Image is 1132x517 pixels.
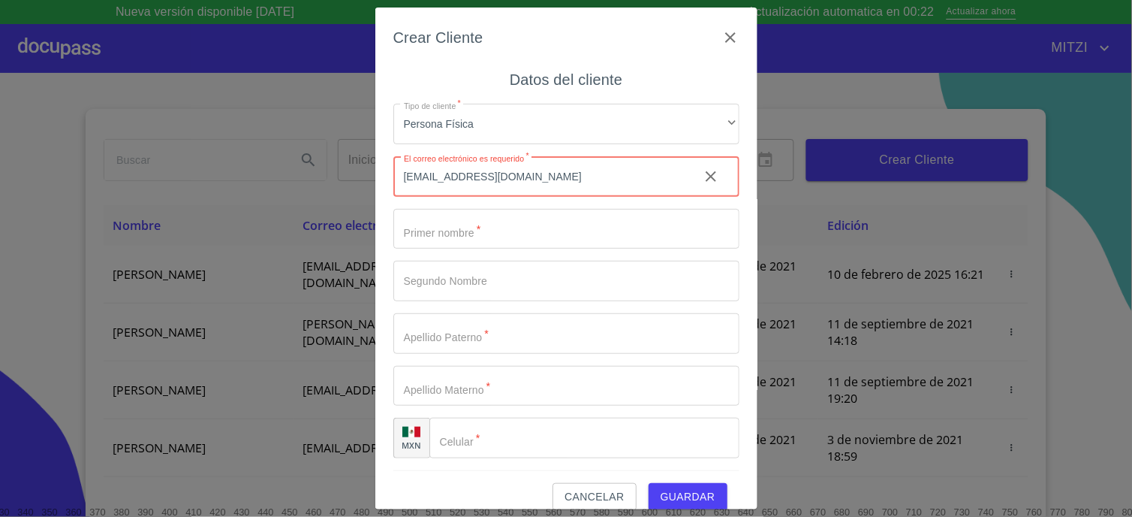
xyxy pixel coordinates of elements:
div: Persona Física [393,104,739,144]
span: Cancelar [564,488,624,506]
img: R93DlvwvvjP9fbrDwZeCRYBHk45OWMq+AAOlFVsxT89f82nwPLnD58IP7+ANJEaWYhP0Tx8kkA0WlQMPQsAAgwAOmBj20AXj6... [402,427,420,437]
span: Guardar [661,488,715,506]
button: clear input [693,159,729,195]
button: Cancelar [552,483,636,511]
h6: Crear Cliente [393,26,483,50]
h6: Datos del cliente [510,68,622,92]
p: MXN [402,440,422,451]
button: Guardar [649,483,727,511]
